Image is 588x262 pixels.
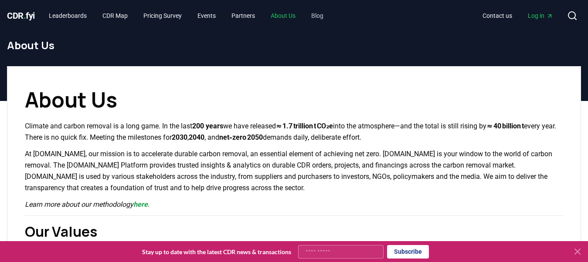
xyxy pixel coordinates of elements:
a: Pricing Survey [136,8,189,24]
nav: Main [42,8,330,24]
a: Partners [224,8,262,24]
span: Log in [528,11,553,20]
a: Contact us [476,8,519,24]
span: CDR fyi [7,10,35,21]
nav: Main [476,8,560,24]
a: CDR.fyi [7,10,35,22]
h1: About Us [7,38,581,52]
a: Leaderboards [42,8,94,24]
strong: net‑zero 2050 [219,133,263,141]
a: here [133,200,148,208]
a: Log in [521,8,560,24]
strong: ≈ 1.7 trillion t CO₂e [276,122,333,130]
a: Blog [304,8,330,24]
a: About Us [264,8,302,24]
h1: About Us [25,84,563,115]
span: . [24,10,26,21]
strong: 2030 [172,133,187,141]
a: Events [190,8,223,24]
p: Climate and carbon removal is a long game. In the last we have released into the atmosphere—and t... [25,121,563,143]
strong: 2040 [189,133,204,141]
a: CDR Map [95,8,135,24]
h2: Our Values [25,221,563,242]
p: At [DOMAIN_NAME], our mission is to accelerate durable carbon removal, an essential element of ac... [25,148,563,194]
em: Learn more about our methodology . [25,200,150,208]
strong: 200 years [192,122,223,130]
strong: ≈ 40 billion t [486,122,523,130]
